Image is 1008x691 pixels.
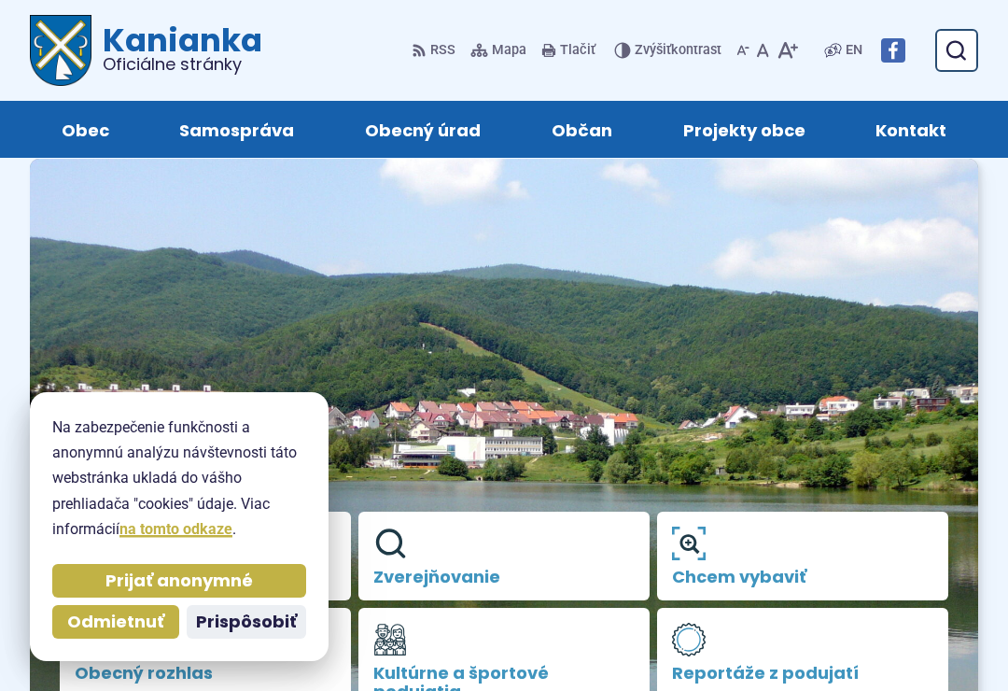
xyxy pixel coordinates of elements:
span: Reportáže z podujatí [672,664,933,683]
button: Nastaviť pôvodnú veľkosť písma [753,31,773,70]
span: Obecný rozhlas [75,664,336,683]
span: Projekty obce [683,101,805,158]
img: Prejsť na domovskú stránku [30,15,91,86]
button: Zväčšiť veľkosť písma [773,31,802,70]
span: Mapa [492,39,526,62]
a: Občan [535,101,629,158]
a: Logo Kanianka, prejsť na domovskú stránku. [30,15,262,86]
a: Projekty obce [666,101,822,158]
span: Odmietnuť [67,612,164,633]
a: EN [842,39,866,62]
span: Samospráva [179,101,294,158]
a: Samospráva [163,101,312,158]
button: Prispôsobiť [187,605,306,639]
span: RSS [430,39,455,62]
a: RSS [412,31,459,70]
a: na tomto odkaze [119,520,232,538]
button: Tlačiť [538,31,599,70]
span: Obec [62,101,109,158]
a: Kontakt [859,101,963,158]
button: Prijať anonymné [52,564,306,598]
span: Zvýšiť [635,42,671,58]
span: Chcem vybaviť [672,568,933,586]
h1: Kanianka [91,24,262,73]
span: kontrast [635,43,721,59]
a: Obec [45,101,126,158]
a: Chcem vybaviť [657,512,948,601]
a: Zverejňovanie [358,512,650,601]
span: Prispôsobiť [196,612,297,633]
span: Kontakt [875,101,946,158]
img: Prejsť na Facebook stránku [881,38,905,63]
p: Na zabezpečenie funkčnosti a anonymnú analýzu návštevnosti táto webstránka ukladá do vášho prehli... [52,415,306,542]
button: Zvýšiťkontrast [614,31,725,70]
span: Občan [552,101,612,158]
span: Obecný úrad [365,101,481,158]
a: Mapa [467,31,530,70]
span: Oficiálne stránky [103,56,262,73]
a: Obecný úrad [348,101,497,158]
span: EN [846,39,862,62]
button: Odmietnuť [52,605,179,639]
span: Tlačiť [560,43,595,59]
button: Zmenšiť veľkosť písma [733,31,753,70]
span: Prijať anonymné [105,571,253,592]
span: Zverejňovanie [373,568,635,586]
